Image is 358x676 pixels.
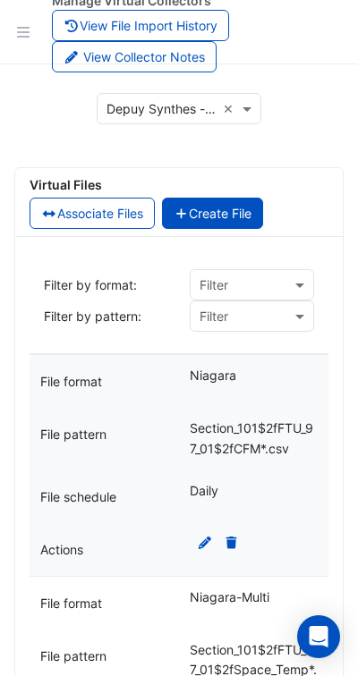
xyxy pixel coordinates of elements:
[44,300,141,332] label: Filter by pattern:
[40,640,107,672] label: File pattern
[223,99,238,118] span: Clear
[52,41,217,72] button: View Collector Notes
[179,418,328,460] div: Section_101$2fFTU_97_01$2fCFM*.csv
[190,589,269,604] span: Niagara-Multi
[162,198,264,229] button: Create File
[224,536,240,551] a: Delete
[40,418,107,450] label: File pattern
[40,587,102,619] label: File format
[83,49,205,64] span: View Collector Notes
[30,198,155,229] button: Associate Files
[44,269,137,300] label: Filter by format:
[40,366,102,397] label: File format
[40,534,83,565] label: Actions
[197,536,213,551] a: Edit
[297,615,340,658] div: Open Intercom Messenger
[190,368,236,383] span: Niagara
[19,175,339,194] div: Virtual Files
[179,481,328,512] div: Daily
[52,10,229,41] button: View File Import History
[40,481,116,512] label: File schedule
